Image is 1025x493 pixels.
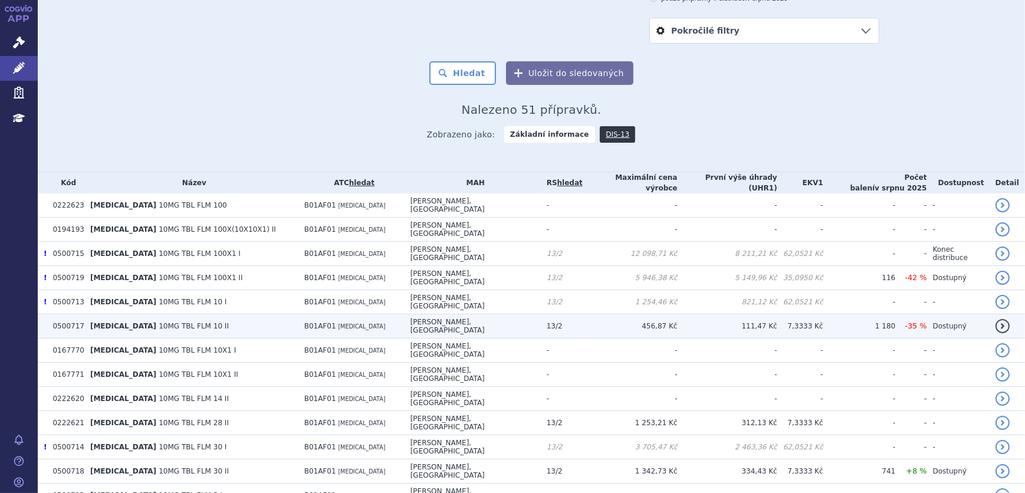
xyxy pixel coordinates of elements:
[47,411,84,435] td: 0222621
[996,416,1010,430] a: detail
[927,338,990,363] td: -
[429,61,496,85] button: Hledat
[304,467,336,475] span: B01AF01
[462,103,602,117] span: Nalezeno 51 přípravků.
[405,459,541,484] td: [PERSON_NAME], [GEOGRAPHIC_DATA]
[304,249,336,258] span: B01AF01
[159,249,241,258] span: 10MG TBL FLM 100X1 I
[823,411,896,435] td: -
[927,290,990,314] td: -
[90,395,156,403] span: [MEDICAL_DATA]
[583,314,678,338] td: 456,87 Kč
[405,338,541,363] td: [PERSON_NAME], [GEOGRAPHIC_DATA]
[927,218,990,242] td: -
[47,266,84,290] td: 0500719
[304,322,336,330] span: B01AF01
[47,242,84,266] td: 0500715
[405,266,541,290] td: [PERSON_NAME], [GEOGRAPHIC_DATA]
[47,193,84,218] td: 0222623
[678,266,777,290] td: 5 149,96 Kč
[298,172,405,193] th: ATC
[895,290,927,314] td: -
[895,387,927,411] td: -
[905,273,927,282] span: -42 %
[159,298,226,306] span: 10MG TBL FLM 10 I
[90,249,156,258] span: [MEDICAL_DATA]
[47,363,84,387] td: 0167771
[44,274,47,282] span: Poslední data tohoto produktu jsou ze SCAU platného k 01.03.2020.
[90,225,156,234] span: [MEDICAL_DATA]
[405,435,541,459] td: [PERSON_NAME], [GEOGRAPHIC_DATA]
[47,218,84,242] td: 0194193
[927,242,990,266] td: Konec distribuce
[895,242,927,266] td: -
[823,242,896,266] td: -
[927,266,990,290] td: Dostupný
[90,346,156,354] span: [MEDICAL_DATA]
[547,443,563,451] span: 13/2
[159,322,229,330] span: 10MG TBL FLM 10 II
[583,338,678,363] td: -
[990,172,1025,193] th: Detail
[996,440,1010,454] a: detail
[557,179,583,187] a: hledat
[823,290,896,314] td: -
[84,172,298,193] th: Název
[777,338,823,363] td: -
[823,266,896,290] td: 116
[338,323,385,330] span: [MEDICAL_DATA]
[875,184,927,192] span: v srpnu 2025
[823,459,896,484] td: 741
[506,61,633,85] button: Uložit do sledovaných
[338,420,385,426] span: [MEDICAL_DATA]
[895,193,927,218] td: -
[405,387,541,411] td: [PERSON_NAME], [GEOGRAPHIC_DATA]
[90,274,156,282] span: [MEDICAL_DATA]
[405,172,541,193] th: MAH
[777,193,823,218] td: -
[541,338,583,363] td: -
[338,202,385,209] span: [MEDICAL_DATA]
[777,435,823,459] td: 62,0521 Kč
[777,290,823,314] td: 62,0521 Kč
[583,172,678,193] th: Maximální cena výrobce
[583,459,678,484] td: 1 342,73 Kč
[583,387,678,411] td: -
[583,290,678,314] td: 1 254,46 Kč
[927,363,990,387] td: -
[678,218,777,242] td: -
[996,343,1010,357] a: detail
[996,222,1010,236] a: detail
[338,299,385,305] span: [MEDICAL_DATA]
[159,443,226,451] span: 10MG TBL FLM 30 I
[504,126,595,143] strong: Základní informace
[90,443,156,451] span: [MEDICAL_DATA]
[90,467,156,475] span: [MEDICAL_DATA]
[541,193,583,218] td: -
[583,193,678,218] td: -
[777,172,823,193] th: EKV1
[895,411,927,435] td: -
[338,347,385,354] span: [MEDICAL_DATA]
[159,225,276,234] span: 10MG TBL FLM 100X(10X10X1) II
[47,459,84,484] td: 0500718
[304,395,336,403] span: B01AF01
[777,387,823,411] td: -
[777,363,823,387] td: -
[678,290,777,314] td: 821,12 Kč
[90,370,156,379] span: [MEDICAL_DATA]
[159,467,229,475] span: 10MG TBL FLM 30 II
[678,387,777,411] td: -
[823,363,896,387] td: -
[44,298,47,306] span: Poslední data tohoto produktu jsou ze SCAU platného k 01.02.2012.
[996,271,1010,285] a: detail
[547,467,563,475] span: 13/2
[159,201,226,209] span: 10MG TBL FLM 100
[349,179,374,187] a: hledat
[906,466,927,475] span: +8 %
[996,246,1010,261] a: detail
[823,435,896,459] td: -
[895,338,927,363] td: -
[583,363,678,387] td: -
[547,274,563,282] span: 13/2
